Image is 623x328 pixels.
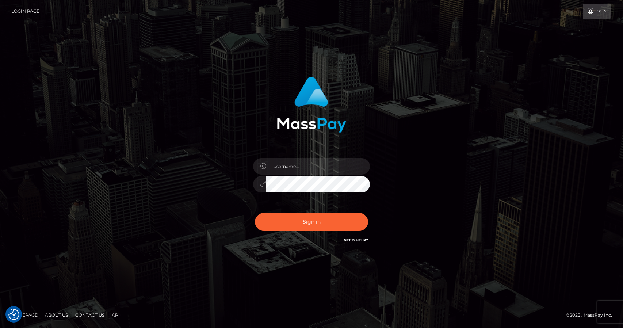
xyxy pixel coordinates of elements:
[566,311,618,319] div: © 2025 , MassPay Inc.
[255,213,368,231] button: Sign in
[8,309,19,320] img: Revisit consent button
[583,4,611,19] a: Login
[109,309,123,321] a: API
[8,309,19,320] button: Consent Preferences
[8,309,41,321] a: Homepage
[72,309,107,321] a: Contact Us
[42,309,71,321] a: About Us
[277,77,346,133] img: MassPay Login
[11,4,39,19] a: Login Page
[266,158,370,175] input: Username...
[344,238,368,243] a: Need Help?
